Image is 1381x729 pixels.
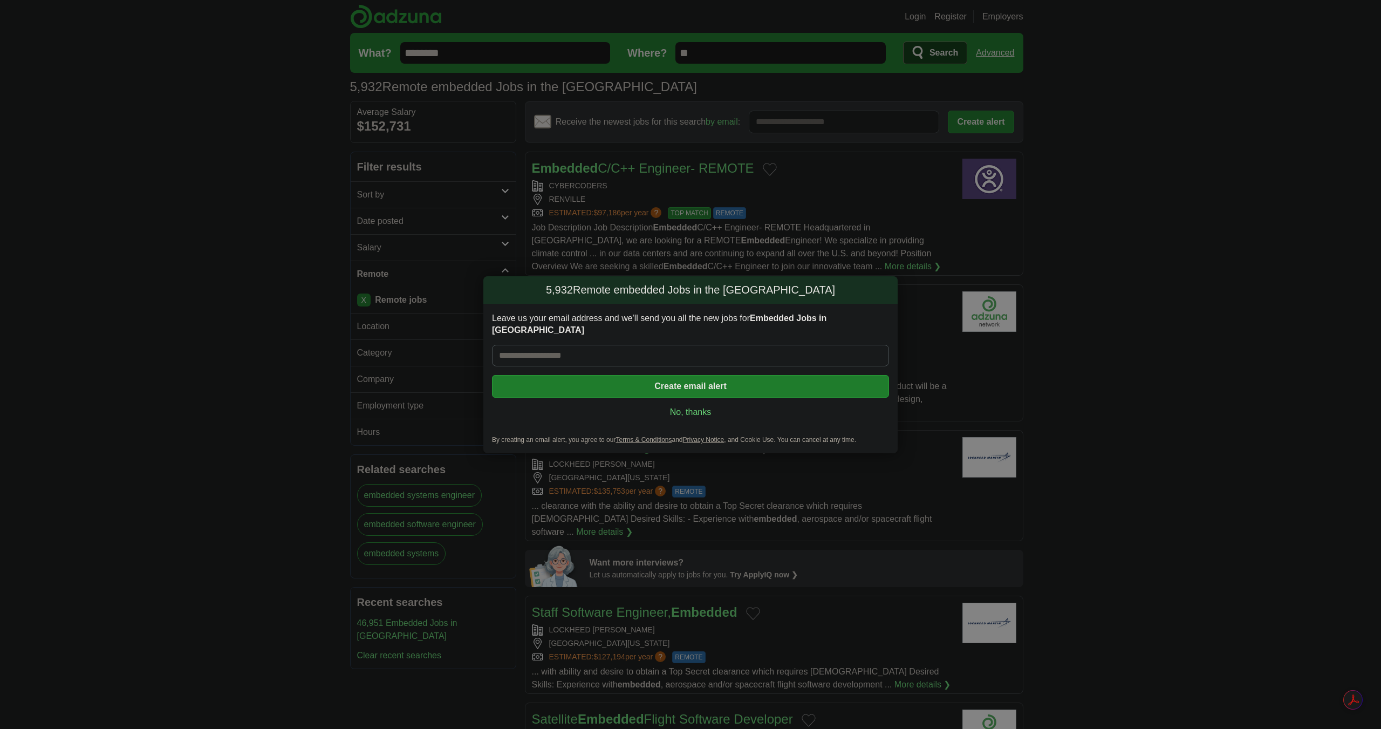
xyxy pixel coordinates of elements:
a: Privacy Notice [683,436,724,444]
a: No, thanks [501,406,880,418]
button: Create email alert [492,375,889,398]
label: Leave us your email address and we'll send you all the new jobs for [492,312,889,336]
a: Terms & Conditions [616,436,672,444]
h2: Remote embedded Jobs in the [GEOGRAPHIC_DATA] [483,276,898,304]
span: 5,932 [546,283,573,298]
div: By creating an email alert, you agree to our and , and Cookie Use. You can cancel at any time. [483,435,898,453]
